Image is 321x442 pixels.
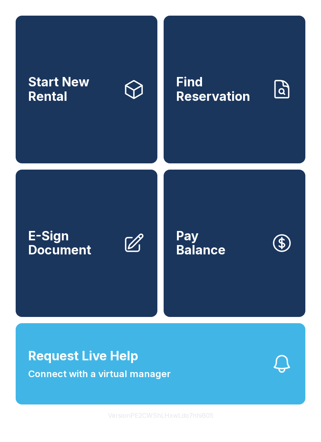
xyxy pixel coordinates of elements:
button: VersionPE2CWShLHxwLdo7nhiB05 [102,404,220,426]
span: Find Reservation [176,75,265,104]
a: PayBalance [164,170,305,317]
a: Find Reservation [164,16,305,163]
span: E-Sign Document [28,229,117,258]
span: Connect with a virtual manager [28,367,171,381]
a: Start New Rental [16,16,157,163]
span: Start New Rental [28,75,117,104]
a: E-Sign Document [16,170,157,317]
span: Pay Balance [176,229,225,258]
span: Request Live Help [28,347,138,365]
button: Request Live HelpConnect with a virtual manager [16,323,305,404]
